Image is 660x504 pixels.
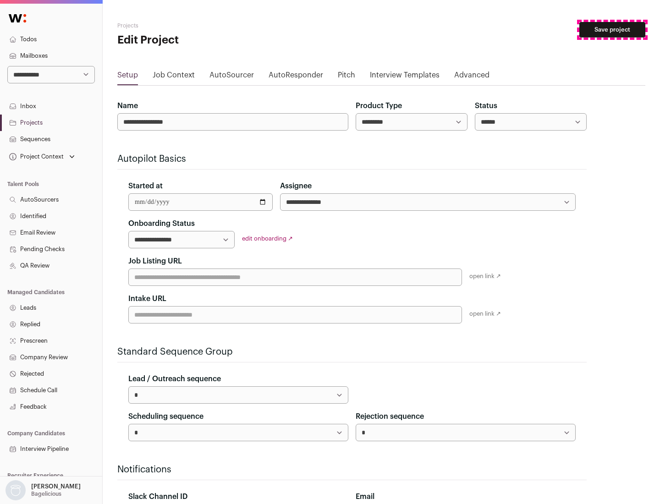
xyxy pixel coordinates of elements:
[7,153,64,160] div: Project Context
[5,480,26,500] img: nopic.png
[128,293,166,304] label: Intake URL
[356,491,576,502] div: Email
[579,22,645,38] button: Save project
[4,480,82,500] button: Open dropdown
[117,22,293,29] h2: Projects
[153,70,195,84] a: Job Context
[117,345,587,358] h2: Standard Sequence Group
[117,70,138,84] a: Setup
[209,70,254,84] a: AutoSourcer
[269,70,323,84] a: AutoResponder
[128,218,195,229] label: Onboarding Status
[356,411,424,422] label: Rejection sequence
[31,483,81,490] p: [PERSON_NAME]
[128,256,182,267] label: Job Listing URL
[338,70,355,84] a: Pitch
[128,181,163,192] label: Started at
[117,100,138,111] label: Name
[356,100,402,111] label: Product Type
[128,373,221,384] label: Lead / Outreach sequence
[370,70,440,84] a: Interview Templates
[117,153,587,165] h2: Autopilot Basics
[128,491,187,502] label: Slack Channel ID
[117,33,293,48] h1: Edit Project
[454,70,489,84] a: Advanced
[242,236,293,241] a: edit onboarding ↗
[4,9,31,27] img: Wellfound
[475,100,497,111] label: Status
[31,490,61,498] p: Bagelicious
[128,411,203,422] label: Scheduling sequence
[117,463,587,476] h2: Notifications
[7,150,77,163] button: Open dropdown
[280,181,312,192] label: Assignee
